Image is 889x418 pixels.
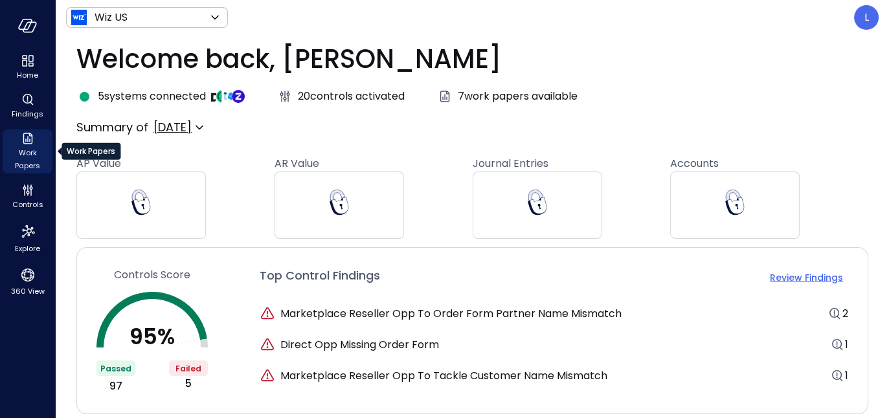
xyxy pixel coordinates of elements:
p: Summary of [76,118,148,136]
img: integration-logo [232,90,245,103]
span: 5 [185,376,192,391]
a: Controls Score [96,267,208,283]
span: Top Control Findings [260,267,380,289]
span: Marketplace Reseller Opp To Order Form Partner Name Mismatch [280,306,622,322]
a: 2 [842,306,848,322]
div: Explore [3,220,52,256]
span: Direct Opp Missing Order Form [280,337,439,353]
span: 7 work papers available [458,89,578,104]
p: Wiz US [95,10,128,25]
span: Passed [100,363,131,374]
div: Work Papers [62,143,120,160]
a: 1 [845,337,848,353]
span: 360 View [11,285,45,298]
img: Icon [71,10,87,25]
span: AP Value [76,156,121,171]
span: Marketplace Reseller Opp To Tackle Customer Name Mismatch [280,368,607,384]
span: 20 controls activated [298,89,405,104]
a: 20controls activated [277,89,405,104]
a: 1 [845,368,848,384]
span: Controls [12,198,43,211]
img: integration-logo [211,90,224,103]
img: integration-logo [221,90,234,103]
p: Review Findings [770,271,843,285]
span: Work Papers [8,146,47,172]
span: Failed [175,363,201,374]
p: L [864,10,869,25]
span: AR Value [275,156,319,171]
span: Explore [15,242,40,255]
span: 5 systems connected [98,89,206,104]
span: Journal Entries [473,156,548,171]
div: [DATE] [153,116,192,138]
a: 7work papers available [437,89,578,104]
div: Controls [3,181,52,212]
div: Home [3,52,52,83]
div: This requires permissions that are missing from your user role. If you need access to this, pleas... [128,190,154,220]
img: integration-logo [227,90,240,103]
span: 1 [845,337,848,352]
div: 360 View [3,264,52,299]
button: Review Findings [765,267,848,289]
div: Work Papers [3,129,52,173]
span: 2 [842,306,848,321]
p: Welcome back, [PERSON_NAME] [76,39,868,78]
span: Findings [12,107,43,120]
div: This requires permissions that are missing from your user role. If you need access to this, pleas... [326,190,352,220]
p: 95 % [129,325,175,347]
span: 97 [109,379,122,394]
div: This requires permissions that are missing from your user role. If you need access to this, pleas... [722,190,748,220]
div: This requires permissions that are missing from your user role. If you need access to this, pleas... [524,190,550,220]
span: Accounts [670,156,719,171]
span: Home [17,69,38,82]
div: Findings [3,91,52,122]
img: integration-logo [216,90,229,103]
span: 1 [845,368,848,383]
div: Leah Collins [854,5,879,30]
